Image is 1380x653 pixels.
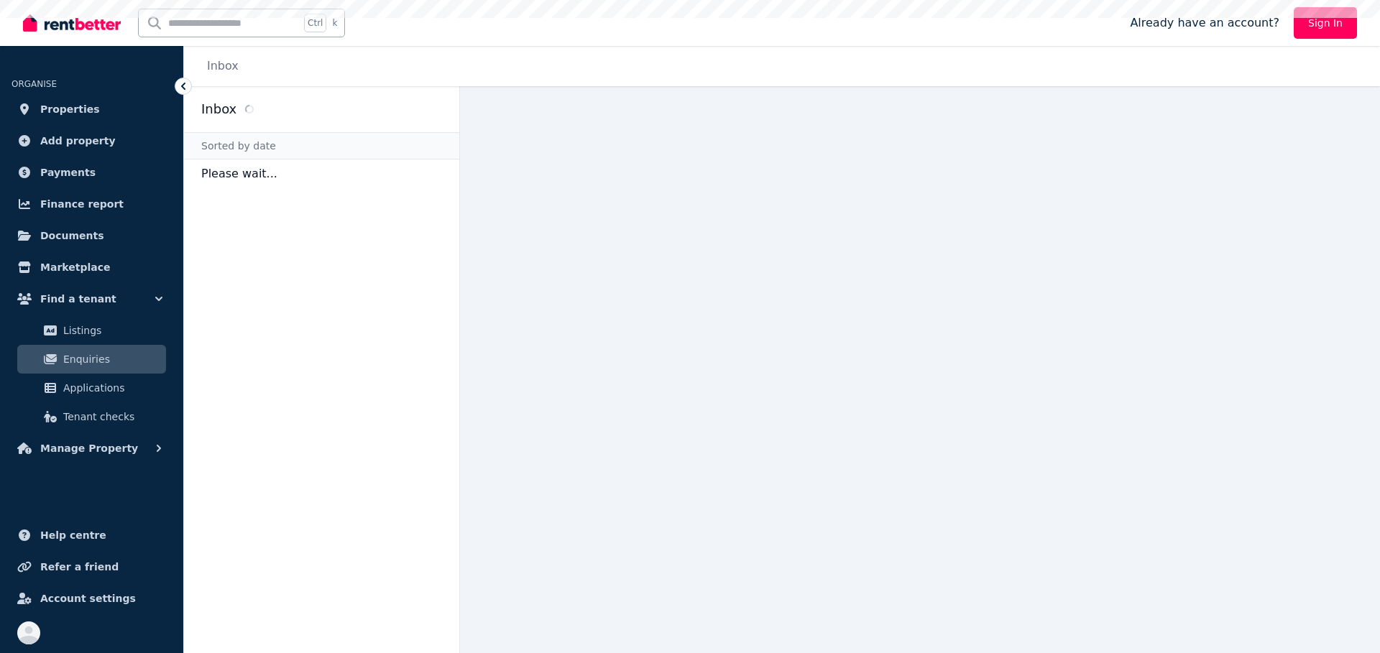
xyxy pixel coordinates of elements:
a: Applications [17,374,166,402]
span: Refer a friend [40,558,119,575]
span: Payments [40,164,96,181]
div: Sorted by date [184,132,459,159]
a: Marketplace [11,253,172,282]
a: Sign In [1294,7,1357,39]
a: Payments [11,158,172,187]
span: Enquiries [63,351,160,368]
span: Help centre [40,527,106,544]
a: Add property [11,126,172,155]
a: Listings [17,316,166,345]
nav: Breadcrumb [184,46,256,86]
a: Enquiries [17,345,166,374]
span: Marketplace [40,259,110,276]
span: Already have an account? [1130,14,1279,32]
span: Finance report [40,195,124,213]
a: Help centre [11,521,172,550]
span: Add property [40,132,116,149]
h2: Inbox [201,99,236,119]
a: Tenant checks [17,402,166,431]
button: Find a tenant [11,284,172,313]
span: Find a tenant [40,290,116,307]
span: Applications [63,379,160,397]
a: Finance report [11,190,172,218]
p: Please wait... [184,159,459,188]
span: ORGANISE [11,79,57,89]
span: Account settings [40,590,136,607]
button: Manage Property [11,434,172,463]
span: Properties [40,101,100,118]
span: k [332,17,337,29]
span: Listings [63,322,160,339]
a: Properties [11,95,172,124]
span: Documents [40,227,104,244]
a: Inbox [207,59,239,73]
a: Refer a friend [11,552,172,581]
span: Ctrl [304,14,326,32]
span: Tenant checks [63,408,160,425]
span: Manage Property [40,440,138,457]
a: Account settings [11,584,172,613]
a: Documents [11,221,172,250]
img: RentBetter [23,12,121,34]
